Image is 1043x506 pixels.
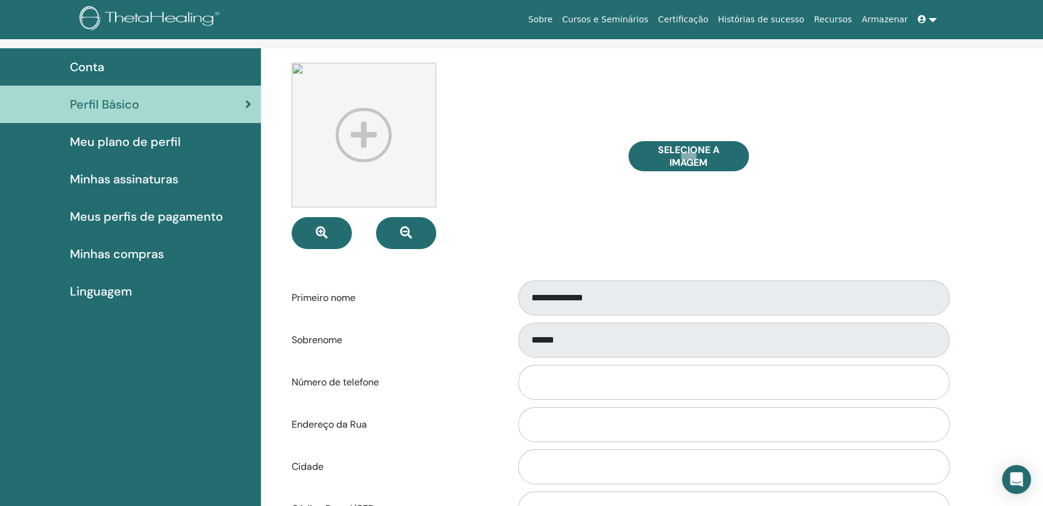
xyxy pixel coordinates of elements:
[70,245,164,263] span: Minhas compras
[557,8,653,31] a: Cursos e Seminários
[70,58,104,76] span: Conta
[283,286,507,309] label: Primeiro nome
[857,8,912,31] a: Armazenar
[713,8,809,31] a: Histórias de sucesso
[681,152,697,160] input: Selecione a imagem
[524,8,557,31] a: Sobre
[653,8,713,31] a: Certificação
[70,207,223,226] span: Meus perfis de pagamento
[809,8,857,31] a: Recursos
[283,329,507,352] label: Sobrenome
[283,413,507,436] label: Endereço da Rua
[70,95,139,113] span: Perfil Básico
[292,63,436,207] img: profile
[80,6,224,33] img: logo.png
[644,144,734,169] span: Selecione a imagem
[70,170,178,188] span: Minhas assinaturas
[70,133,181,151] span: Meu plano de perfil
[1002,465,1031,494] div: Open Intercom Messenger
[283,455,507,478] label: Cidade
[70,282,132,300] span: Linguagem
[283,371,507,394] label: Número de telefone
